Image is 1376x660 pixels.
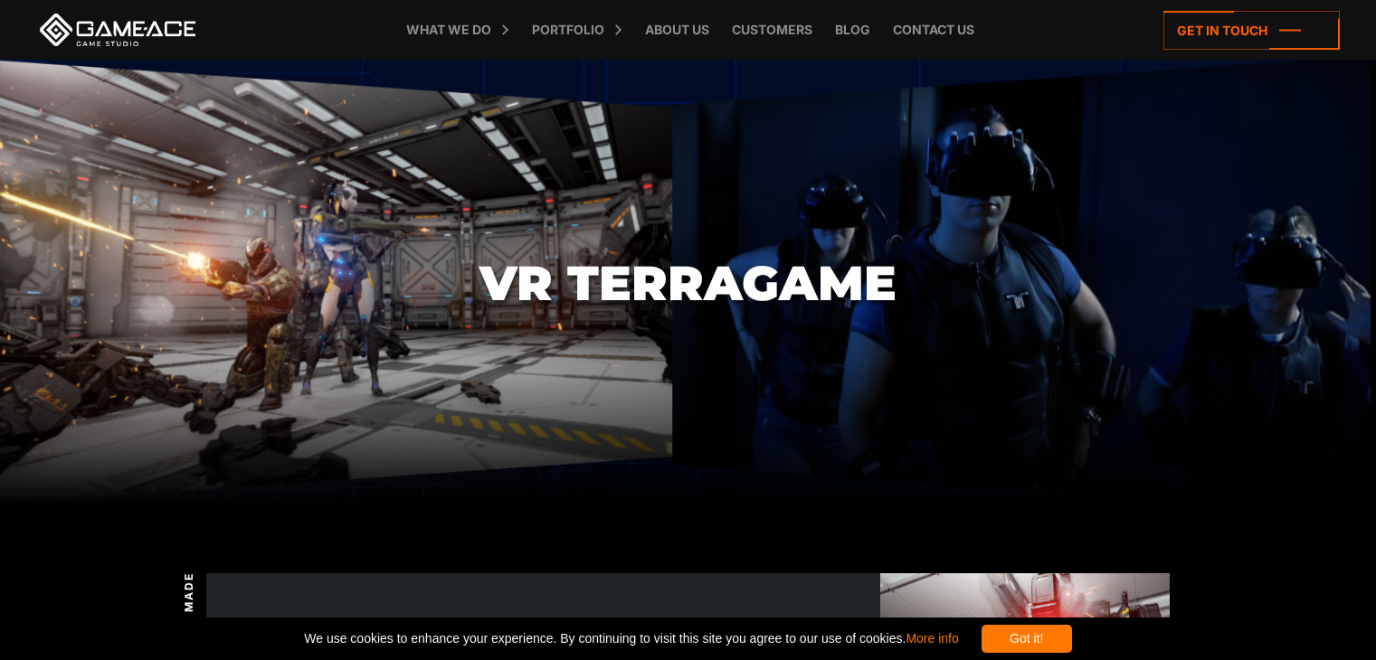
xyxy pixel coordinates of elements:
[982,625,1072,653] div: Got it!
[304,625,958,653] span: We use cookies to enhance your experience. By continuing to visit this site you agree to our use ...
[1163,11,1340,50] a: Get in touch
[479,256,897,309] h1: VR Terragame
[906,631,958,646] a: More info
